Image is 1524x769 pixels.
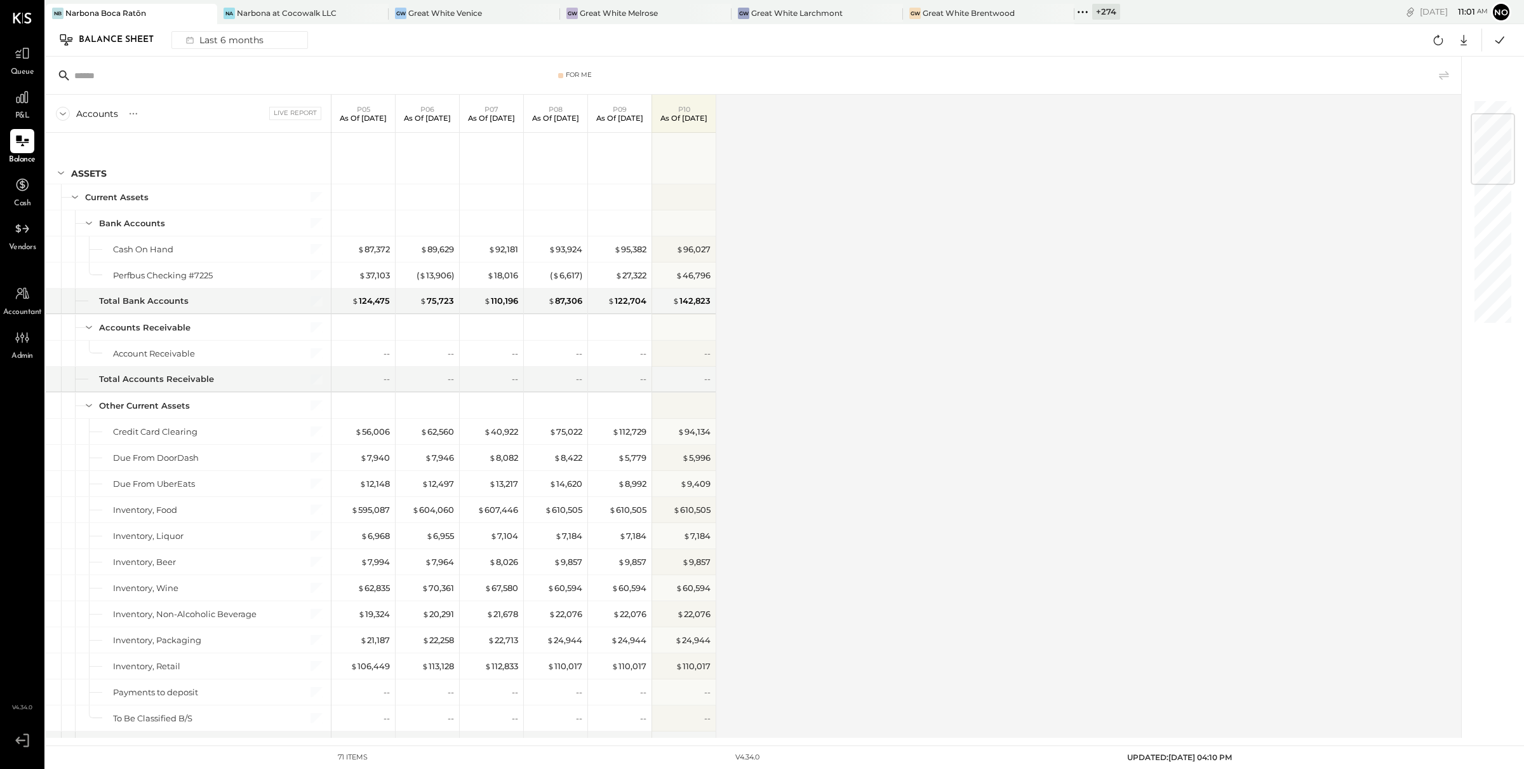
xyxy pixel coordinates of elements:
span: $ [609,505,616,515]
p: As of [DATE] [660,114,707,123]
div: Great White Melrose [580,8,658,18]
div: 93,924 [549,243,582,255]
div: 46,796 [676,269,711,282]
span: $ [489,479,496,489]
span: $ [484,296,491,306]
div: 9,409 [680,478,711,490]
div: Cash On Hand [113,243,173,255]
div: Bank Accounts [99,217,165,229]
div: copy link [1404,5,1417,18]
span: $ [355,426,362,437]
div: 70,361 [422,582,454,594]
span: Admin [11,351,33,362]
span: Accountant [3,307,42,318]
span: $ [676,583,683,593]
span: $ [484,426,491,437]
span: $ [614,244,621,254]
div: 7,184 [683,530,711,542]
a: Balance [1,129,44,166]
div: 96,027 [676,243,711,255]
div: -- [704,686,711,698]
div: ASSETS [71,167,107,180]
div: 112,833 [485,660,518,672]
div: 7,946 [425,452,454,464]
div: Total Bank Accounts [99,295,189,307]
div: 12,148 [359,478,390,490]
div: 75,723 [420,295,454,307]
div: 6,955 [426,530,454,542]
div: 21,678 [486,608,518,620]
span: $ [426,531,433,541]
div: -- [704,712,711,725]
span: $ [478,505,485,515]
div: 62,560 [420,426,454,438]
span: P&L [15,111,30,122]
div: 22,076 [549,608,582,620]
div: 8,992 [618,478,646,490]
div: Inventory, Retail [113,660,180,672]
span: $ [672,296,679,306]
div: Accounts [76,107,118,120]
span: $ [683,531,690,541]
div: 71 items [338,752,368,763]
div: 7,940 [360,452,390,464]
span: $ [361,557,368,567]
div: For Me [566,71,592,79]
div: 13,217 [489,478,518,490]
span: Queue [11,67,34,78]
span: $ [359,270,366,280]
div: 610,505 [609,504,646,516]
p: As of [DATE] [532,114,579,123]
div: Great White Venice [408,8,482,18]
div: 122,704 [608,295,646,307]
div: -- [640,348,646,360]
div: Great White Larchmont [751,8,843,18]
div: 20,291 [422,608,454,620]
div: GW [909,8,921,19]
div: Perfbus Checking #7225 [113,269,213,282]
button: No [1491,2,1511,22]
span: $ [351,505,358,515]
div: To Be Classified B/S [113,712,192,725]
span: $ [359,479,366,489]
span: $ [678,426,685,437]
div: Great White Brentwood [923,8,1015,18]
span: $ [358,244,364,254]
span: $ [673,505,680,515]
span: $ [549,479,556,489]
div: 14,620 [549,478,582,490]
div: 67,580 [485,582,518,594]
div: Inventory, Non-Alcoholic Beverage [113,608,257,620]
div: 595,087 [351,504,390,516]
span: $ [489,557,496,567]
div: 89,629 [420,243,454,255]
span: $ [351,661,358,671]
div: 40,922 [484,426,518,438]
a: Admin [1,325,44,362]
span: $ [488,635,495,645]
div: Inventory, Beer [113,556,176,568]
div: 8,026 [489,556,518,568]
span: $ [420,296,427,306]
span: $ [419,270,426,280]
span: $ [548,296,555,306]
div: 37,103 [359,269,390,282]
div: 113,128 [422,660,454,672]
div: 95,382 [614,243,646,255]
div: -- [576,373,582,385]
div: ( 6,617 ) [550,269,582,282]
div: v 4.34.0 [735,752,759,763]
span: $ [425,557,432,567]
span: $ [682,453,689,463]
span: $ [549,609,556,619]
span: $ [676,244,683,254]
div: 8,422 [554,452,582,464]
span: $ [615,270,622,280]
div: 7,184 [619,530,646,542]
div: 610,505 [545,504,582,516]
div: GW [738,8,749,19]
span: $ [549,426,556,437]
div: Total Accounts Receivable [99,373,214,385]
div: 92,181 [488,243,518,255]
p: As of [DATE] [404,114,451,123]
